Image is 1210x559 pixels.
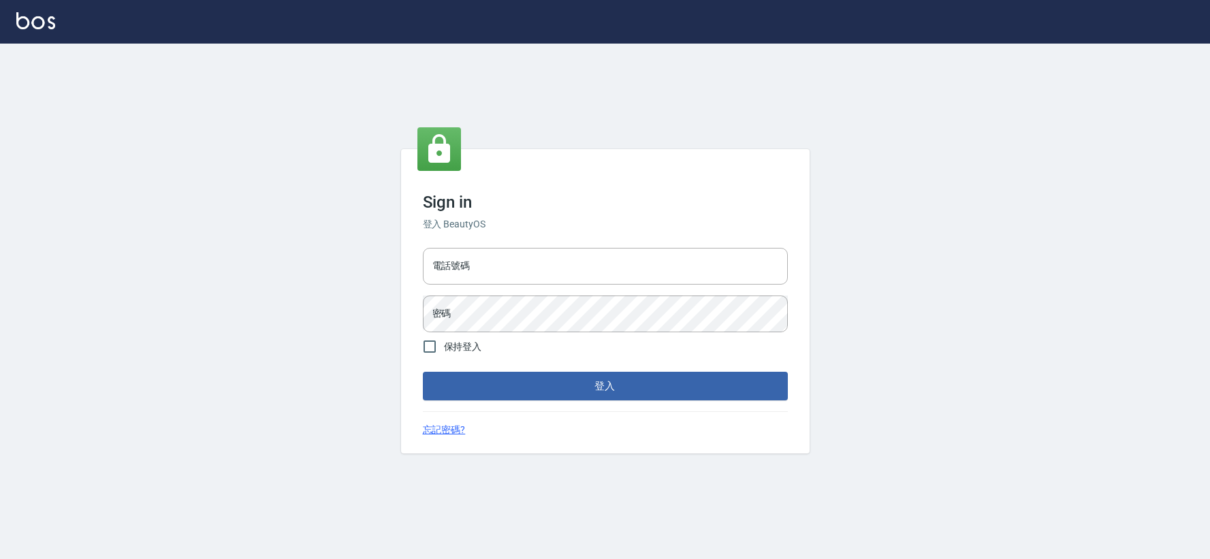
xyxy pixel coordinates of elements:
a: 忘記密碼? [423,423,466,437]
button: 登入 [423,372,788,400]
h3: Sign in [423,193,788,212]
h6: 登入 BeautyOS [423,217,788,231]
img: Logo [16,12,55,29]
span: 保持登入 [444,340,482,354]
